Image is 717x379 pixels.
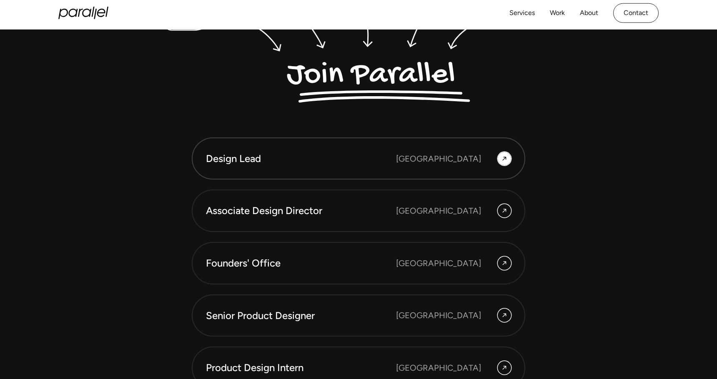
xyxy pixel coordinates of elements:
a: Contact [613,3,659,23]
a: Associate Design Director [GEOGRAPHIC_DATA] [192,189,525,232]
div: [GEOGRAPHIC_DATA] [396,152,481,165]
div: [GEOGRAPHIC_DATA] [396,362,481,374]
a: About [580,7,598,19]
div: Associate Design Director [206,204,396,218]
div: [GEOGRAPHIC_DATA] [396,257,481,269]
div: Design Lead [206,152,396,166]
div: [GEOGRAPHIC_DATA] [396,204,481,217]
div: Senior Product Designer [206,309,396,323]
div: Product Design Intern [206,361,396,375]
a: Founders' Office [GEOGRAPHIC_DATA] [192,242,525,284]
a: Services [509,7,535,19]
a: Senior Product Designer [GEOGRAPHIC_DATA] [192,294,525,337]
a: Design Lead [GEOGRAPHIC_DATA] [192,137,525,180]
div: Founders' Office [206,256,396,270]
a: home [58,7,108,19]
div: [GEOGRAPHIC_DATA] [396,309,481,322]
a: Work [550,7,565,19]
